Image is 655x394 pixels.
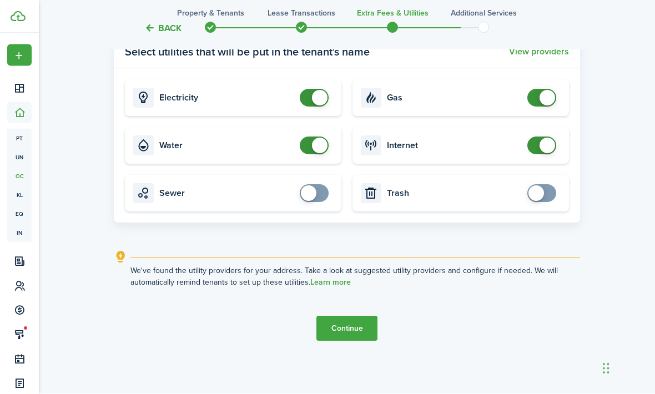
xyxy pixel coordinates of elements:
card-title: Electricity [159,93,294,103]
img: TenantCloud [11,11,26,22]
a: un [7,148,32,166]
button: Open menu [7,44,32,66]
a: oc [7,166,32,185]
card-title: Internet [387,141,522,151]
h3: Extra fees & Utilities [357,7,429,19]
a: eq [7,204,32,223]
h3: Additional Services [451,7,517,19]
h3: Lease Transactions [268,7,335,19]
i: outline [114,251,128,264]
a: Learn more [310,279,351,287]
button: Continue [316,316,377,341]
panel-main-title: Select utilities that will be put in the tenant's name [125,44,370,60]
a: in [7,223,32,242]
explanation-description: We've found the utility providers for your address. Take a look at suggested utility providers an... [130,265,580,289]
card-title: Gas [387,93,522,103]
card-title: Trash [387,189,522,199]
a: pt [7,129,32,148]
button: View providers [509,47,569,57]
h3: Property & Tenants [177,7,244,19]
card-title: Sewer [159,189,294,199]
a: kl [7,185,32,204]
div: Drag [603,352,609,385]
card-title: Water [159,141,294,151]
button: Back [144,22,182,34]
iframe: Chat Widget [599,341,655,394]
